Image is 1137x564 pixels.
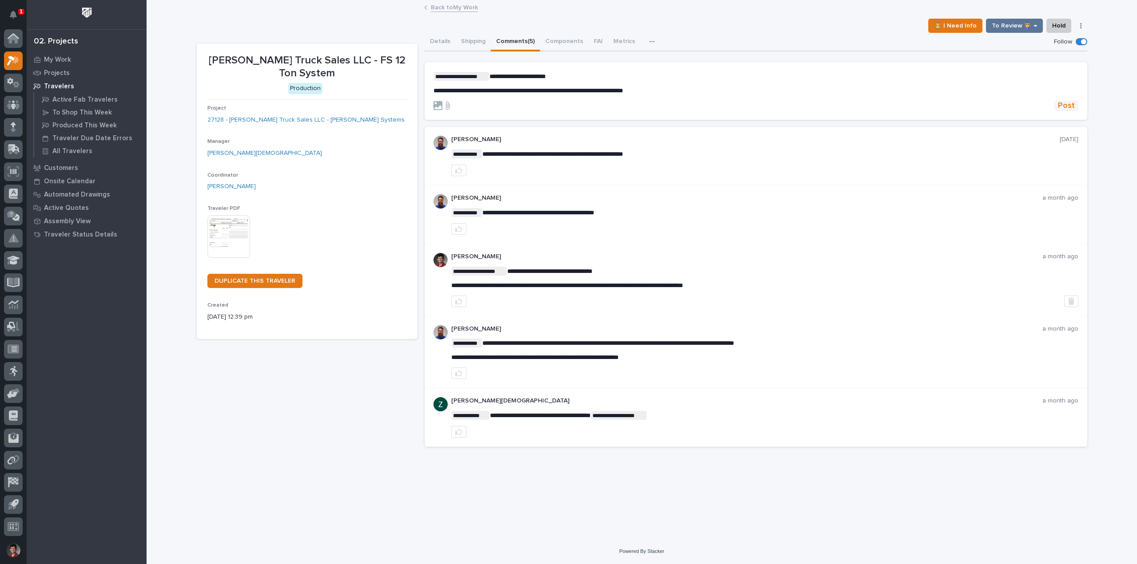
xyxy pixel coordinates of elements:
span: To Review 👨‍🏭 → [992,20,1037,31]
img: ROij9lOReuV7WqYxWfnW [433,253,448,267]
img: 6hTokn1ETDGPf9BPokIQ [433,194,448,209]
button: users-avatar [4,541,23,560]
a: All Travelers [34,145,147,157]
a: Back toMy Work [431,2,478,12]
p: Travelers [44,83,74,91]
img: ACg8ocIGaxZgOborKONOsCK60Wx-Xey7sE2q6Qmw6EHN013R=s96-c [433,397,448,411]
button: like this post [451,223,466,235]
a: DUPLICATE THIS TRAVELER [207,274,302,288]
p: a month ago [1042,397,1078,405]
button: like this post [451,165,466,176]
p: a month ago [1042,325,1078,333]
img: Workspace Logo [79,4,95,21]
a: To Shop This Week [34,106,147,118]
button: like this post [451,367,466,379]
p: Produced This Week [52,122,117,130]
a: Projects [27,66,147,79]
span: Created [207,303,228,308]
button: Notifications [4,5,23,24]
p: [PERSON_NAME] [451,194,1042,202]
button: FAI [588,33,608,51]
p: [PERSON_NAME] [451,253,1042,260]
a: Travelers [27,79,147,93]
p: [DATE] [1060,136,1078,143]
button: Hold [1046,19,1071,33]
span: ⏳ I Need Info [934,20,977,31]
p: Active Fab Travelers [52,96,118,104]
p: [PERSON_NAME] [451,136,1060,143]
p: [PERSON_NAME][DEMOGRAPHIC_DATA] [451,397,1042,405]
div: Notifications1 [11,11,23,25]
span: Manager [207,139,230,144]
a: Traveler Due Date Errors [34,132,147,144]
p: Traveler Due Date Errors [52,134,132,142]
p: [DATE] 12:39 pm [207,312,407,322]
img: 6hTokn1ETDGPf9BPokIQ [433,325,448,339]
span: Coordinator [207,173,238,178]
button: Metrics [608,33,640,51]
p: Active Quotes [44,204,89,212]
span: Traveler PDF [207,206,240,211]
div: 02. Projects [34,37,78,47]
a: Traveler Status Details [27,228,147,241]
span: Post [1058,101,1075,111]
p: Traveler Status Details [44,231,117,239]
button: Details [425,33,456,51]
button: To Review 👨‍🏭 → [986,19,1043,33]
span: Hold [1052,20,1065,31]
p: Onsite Calendar [44,177,95,185]
a: Customers [27,161,147,174]
p: All Travelers [52,147,92,155]
a: Assembly View [27,214,147,228]
p: Customers [44,164,78,172]
p: To Shop This Week [52,109,112,117]
span: Project [207,106,226,111]
p: [PERSON_NAME] [451,325,1042,333]
a: Active Fab Travelers [34,93,147,106]
a: Active Quotes [27,201,147,214]
a: [PERSON_NAME][DEMOGRAPHIC_DATA] [207,149,322,158]
a: 27128 - [PERSON_NAME] Truck Sales LLC - [PERSON_NAME] Systems [207,115,405,125]
button: Post [1054,101,1078,111]
p: [PERSON_NAME] Truck Sales LLC - FS 12 Ton System [207,54,407,80]
button: like this post [451,426,466,438]
a: Automated Drawings [27,188,147,201]
a: Onsite Calendar [27,174,147,188]
p: My Work [44,56,71,64]
button: Shipping [456,33,491,51]
button: ⏳ I Need Info [928,19,982,33]
button: Delete post [1064,296,1078,307]
a: Powered By Stacker [619,548,664,554]
p: a month ago [1042,253,1078,260]
button: like this post [451,296,466,307]
div: Production [288,83,322,94]
button: Comments (5) [491,33,540,51]
p: Follow [1054,38,1072,46]
img: 6hTokn1ETDGPf9BPokIQ [433,136,448,150]
button: Components [540,33,588,51]
p: a month ago [1042,194,1078,202]
span: DUPLICATE THIS TRAVELER [215,278,295,284]
p: 1 [20,8,23,15]
a: [PERSON_NAME] [207,182,256,191]
a: Produced This Week [34,119,147,131]
a: My Work [27,53,147,66]
p: Projects [44,69,70,77]
p: Assembly View [44,217,91,225]
p: Automated Drawings [44,191,110,199]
